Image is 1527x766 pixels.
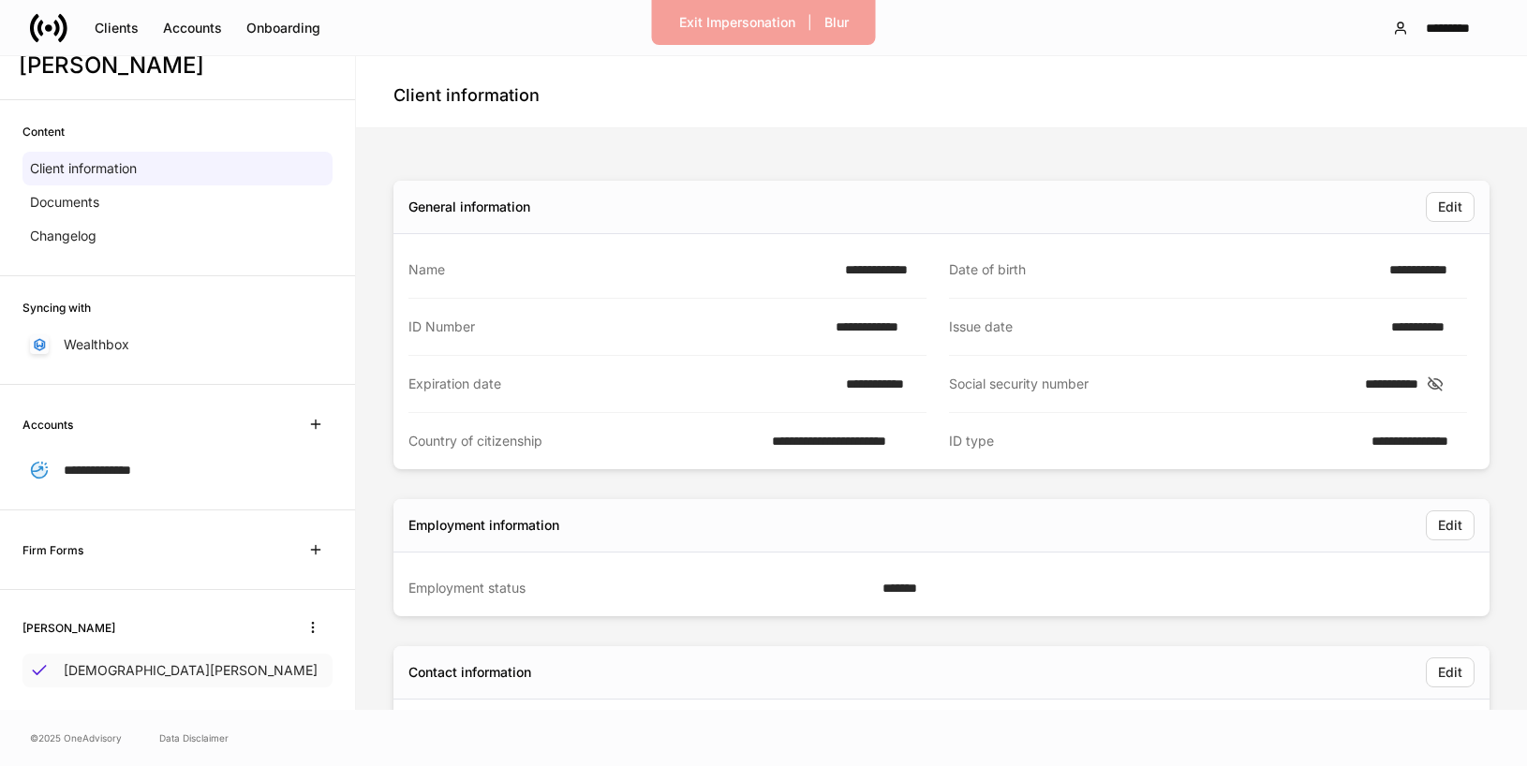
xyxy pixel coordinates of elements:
button: Edit [1426,657,1475,687]
div: Accounts [163,22,222,35]
h6: Content [22,123,65,140]
div: Onboarding [246,22,320,35]
h4: Client information [393,84,540,107]
a: Client information [22,152,333,185]
div: Expiration date [408,375,835,393]
h6: Accounts [22,416,73,434]
div: Blur [824,16,849,29]
p: Client information [30,159,137,178]
div: Edit [1438,666,1462,679]
div: Employment information [408,516,559,535]
a: Documents [22,185,333,219]
button: Blur [812,7,861,37]
div: Name [408,260,834,279]
div: ID Number [408,317,824,336]
a: Wealthbox [22,328,333,361]
button: Edit [1426,192,1475,222]
h6: Firm Forms [22,541,83,559]
div: ID type [949,432,1360,450]
div: Issue date [949,317,1380,336]
div: Edit [1438,519,1462,532]
button: Exit Impersonation [667,7,808,37]
div: Country of citizenship [408,432,761,450]
div: Exit Impersonation [679,16,795,29]
button: Onboarding [234,13,333,43]
h6: Syncing with [22,299,91,317]
button: Accounts [151,13,234,43]
a: Data Disclaimer [159,730,229,745]
div: General information [408,198,530,216]
div: Employment status [408,579,871,597]
div: Social security number [949,375,1354,393]
button: Edit [1426,510,1475,540]
p: Changelog [30,227,96,245]
span: © 2025 OneAdvisory [30,730,122,745]
div: Contact information [408,663,531,682]
a: [DEMOGRAPHIC_DATA][PERSON_NAME] [22,654,333,687]
div: Date of birth [949,260,1378,279]
p: Wealthbox [64,335,129,354]
p: [DEMOGRAPHIC_DATA][PERSON_NAME] [64,661,318,680]
div: Edit [1438,200,1462,214]
div: Clients [95,22,139,35]
a: Changelog [22,219,333,253]
button: Clients [82,13,151,43]
p: Documents [30,193,99,212]
h6: [PERSON_NAME] [22,619,115,637]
